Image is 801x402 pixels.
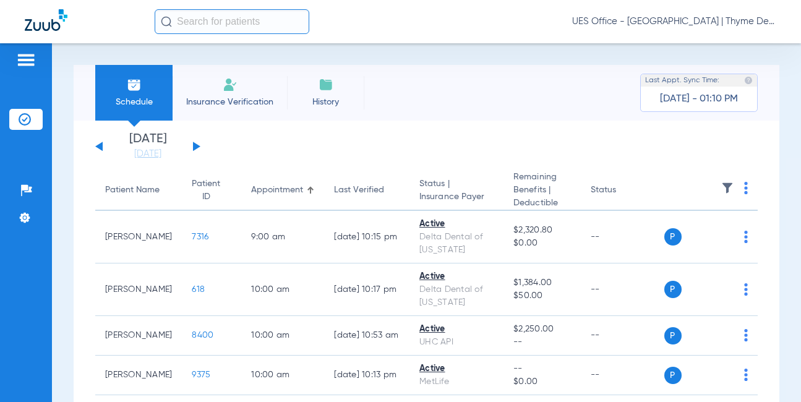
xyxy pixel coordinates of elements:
span: $0.00 [513,375,570,388]
span: Last Appt. Sync Time: [645,74,719,87]
img: group-dot-blue.svg [744,329,748,341]
td: [PERSON_NAME] [95,356,182,395]
div: Appointment [251,184,314,197]
div: UHC API [419,336,494,349]
img: group-dot-blue.svg [744,231,748,243]
div: Last Verified [334,184,384,197]
div: Active [419,218,494,231]
td: -- [581,356,664,395]
span: $2,250.00 [513,323,570,336]
span: [DATE] - 01:10 PM [660,93,738,105]
td: -- [581,263,664,316]
img: History [319,77,333,92]
span: 618 [192,285,205,294]
span: Deductible [513,197,570,210]
div: Active [419,270,494,283]
div: Appointment [251,184,303,197]
td: -- [581,211,664,263]
td: 10:00 AM [241,263,324,316]
img: Search Icon [161,16,172,27]
div: Patient Name [105,184,172,197]
span: P [664,367,682,384]
th: Status [581,171,664,211]
img: filter.svg [721,182,734,194]
span: UES Office - [GEOGRAPHIC_DATA] | Thyme Dental Care [572,15,776,28]
span: $1,384.00 [513,276,570,289]
img: group-dot-blue.svg [744,283,748,296]
span: P [664,228,682,246]
span: Insurance Verification [182,96,278,108]
img: group-dot-blue.svg [744,182,748,194]
span: P [664,281,682,298]
th: Status | [409,171,503,211]
span: 8400 [192,331,213,340]
li: [DATE] [111,133,185,160]
span: Insurance Payer [419,190,494,203]
td: [PERSON_NAME] [95,316,182,356]
iframe: Chat Widget [739,343,801,402]
img: Manual Insurance Verification [223,77,238,92]
div: Patient Name [105,184,160,197]
div: Last Verified [334,184,400,197]
td: [DATE] 10:53 AM [324,316,409,356]
span: 7316 [192,233,208,241]
div: Active [419,323,494,336]
img: last sync help info [744,76,753,85]
td: [DATE] 10:15 PM [324,211,409,263]
div: Active [419,362,494,375]
div: MetLife [419,375,494,388]
span: $50.00 [513,289,570,302]
img: hamburger-icon [16,53,36,67]
td: -- [581,316,664,356]
span: -- [513,362,570,375]
td: 9:00 AM [241,211,324,263]
img: Schedule [127,77,142,92]
td: [PERSON_NAME] [95,211,182,263]
th: Remaining Benefits | [503,171,580,211]
div: Patient ID [192,177,231,203]
div: Delta Dental of [US_STATE] [419,231,494,257]
span: 9375 [192,370,210,379]
span: $2,320.80 [513,224,570,237]
div: Delta Dental of [US_STATE] [419,283,494,309]
td: [PERSON_NAME] [95,263,182,316]
td: 10:00 AM [241,316,324,356]
div: Patient ID [192,177,220,203]
td: [DATE] 10:13 PM [324,356,409,395]
span: P [664,327,682,344]
img: Zuub Logo [25,9,67,31]
a: [DATE] [111,148,185,160]
input: Search for patients [155,9,309,34]
td: 10:00 AM [241,356,324,395]
td: [DATE] 10:17 PM [324,263,409,316]
span: -- [513,336,570,349]
span: $0.00 [513,237,570,250]
span: Schedule [105,96,163,108]
span: History [296,96,355,108]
